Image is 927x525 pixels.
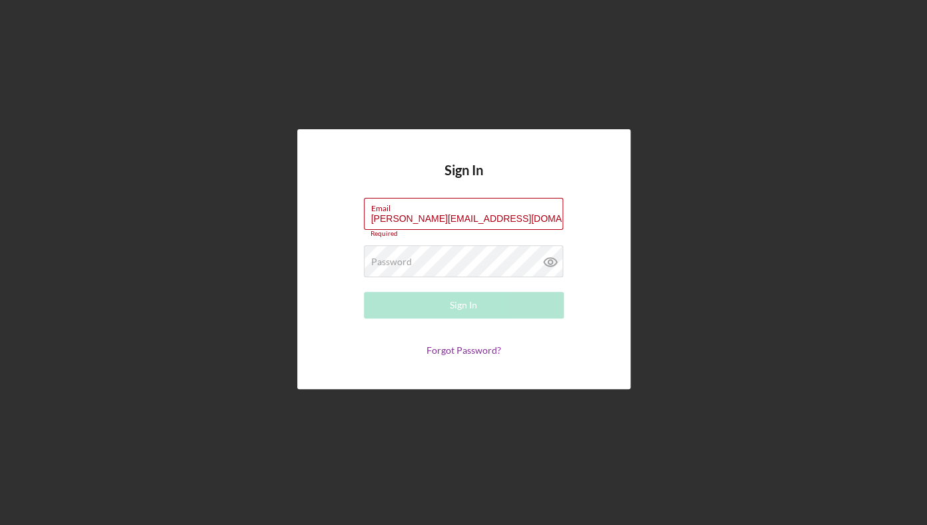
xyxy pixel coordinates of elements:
label: Password [371,257,412,267]
div: Sign In [450,292,477,318]
label: Email [371,199,563,213]
a: Forgot Password? [427,344,501,356]
h4: Sign In [445,163,483,198]
div: Required [364,230,564,238]
button: Sign In [364,292,564,318]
